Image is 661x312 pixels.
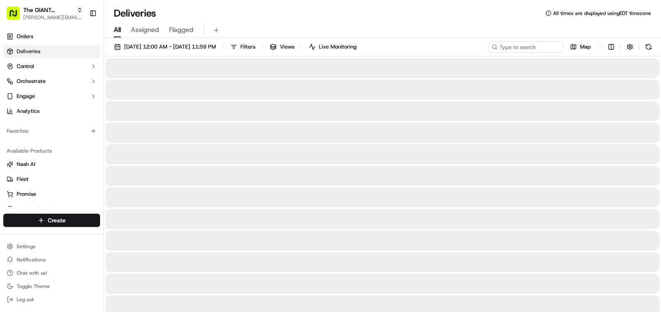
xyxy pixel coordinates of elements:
[3,241,100,252] button: Settings
[169,25,193,35] span: Flagged
[17,93,35,100] span: Engage
[3,3,86,23] button: The GIANT Company[PERSON_NAME][EMAIL_ADDRESS][PERSON_NAME][DOMAIN_NAME]
[17,78,46,85] span: Orchestrate
[7,190,97,198] a: Promise
[7,175,97,183] a: Fleet
[3,188,100,201] button: Promise
[17,283,50,290] span: Toggle Theme
[17,190,36,198] span: Promise
[266,41,298,53] button: Views
[240,43,255,51] span: Filters
[131,25,159,35] span: Assigned
[319,43,357,51] span: Live Monitoring
[17,161,35,168] span: Nash AI
[3,144,100,158] div: Available Products
[3,202,100,216] button: Product Catalog
[227,41,259,53] button: Filters
[280,43,294,51] span: Views
[553,10,651,17] span: All times are displayed using EDT timezone
[305,41,360,53] button: Live Monitoring
[3,214,100,227] button: Create
[3,75,100,88] button: Orchestrate
[3,124,100,138] div: Favorites
[124,43,216,51] span: [DATE] 12:00 AM - [DATE] 11:59 PM
[3,45,100,58] a: Deliveries
[566,41,595,53] button: Map
[3,173,100,186] button: Fleet
[7,161,97,168] a: Nash AI
[17,107,39,115] span: Analytics
[3,105,100,118] a: Analytics
[3,254,100,266] button: Notifications
[3,280,100,292] button: Toggle Theme
[17,63,34,70] span: Control
[17,243,35,250] span: Settings
[17,175,29,183] span: Fleet
[3,60,100,73] button: Control
[17,48,40,55] span: Deliveries
[17,270,47,276] span: Chat with us!
[23,6,73,14] button: The GIANT Company
[580,43,591,51] span: Map
[17,33,33,40] span: Orders
[17,296,34,303] span: Log out
[48,216,66,224] span: Create
[114,25,121,35] span: All
[7,205,97,213] a: Product Catalog
[3,158,100,171] button: Nash AI
[3,90,100,103] button: Engage
[110,41,220,53] button: [DATE] 12:00 AM - [DATE] 11:59 PM
[114,7,156,20] h1: Deliveries
[488,41,563,53] input: Type to search
[17,205,56,213] span: Product Catalog
[17,256,46,263] span: Notifications
[3,294,100,305] button: Log out
[3,267,100,279] button: Chat with us!
[23,14,83,21] button: [PERSON_NAME][EMAIL_ADDRESS][PERSON_NAME][DOMAIN_NAME]
[3,30,100,43] a: Orders
[643,41,654,53] button: Refresh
